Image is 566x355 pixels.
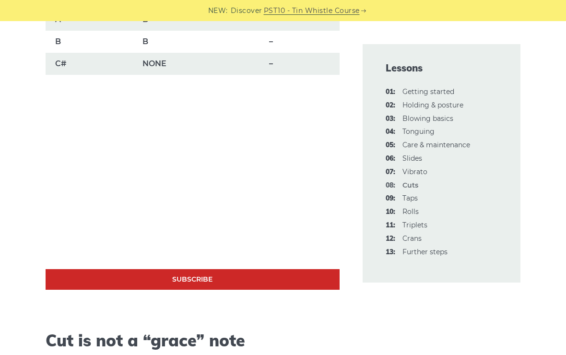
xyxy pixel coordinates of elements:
[386,193,395,204] span: 09:
[386,140,395,151] span: 05:
[259,53,340,75] td: –
[46,31,133,53] td: B
[402,114,453,123] a: 03:Blowing basics
[231,5,262,16] span: Discover
[46,269,339,290] a: Subscribe
[264,5,360,16] a: PST10 - Tin Whistle Course
[386,126,395,138] span: 04:
[386,100,395,111] span: 02:
[402,167,427,176] a: 07:Vibrato
[386,113,395,125] span: 03:
[46,331,339,351] h2: Cut is not a “grace” note
[402,127,435,136] a: 04:Tonguing
[402,194,418,202] a: 09:Taps
[133,31,259,53] td: B
[402,221,427,229] a: 11:Triplets
[386,86,395,98] span: 01:
[46,53,133,75] td: C#
[402,141,470,149] a: 05:Care & maintenance
[402,154,422,163] a: 06:Slides
[133,53,259,75] td: NONE
[386,153,395,165] span: 06:
[402,87,454,96] a: 01:Getting started
[386,166,395,178] span: 07:
[402,234,422,243] a: 12:Crans
[386,206,395,218] span: 10:
[46,104,339,269] iframe: Cuts Ornamentation - Irish Tin Whistle Tutorial
[386,180,395,191] span: 08:
[386,220,395,231] span: 11:
[386,233,395,245] span: 12:
[402,248,448,256] a: 13:Further steps
[386,61,497,75] span: Lessons
[259,31,340,53] td: –
[402,101,463,109] a: 02:Holding & posture
[402,207,419,216] a: 10:Rolls
[402,181,418,189] strong: Cuts
[208,5,228,16] span: NEW:
[386,247,395,258] span: 13:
